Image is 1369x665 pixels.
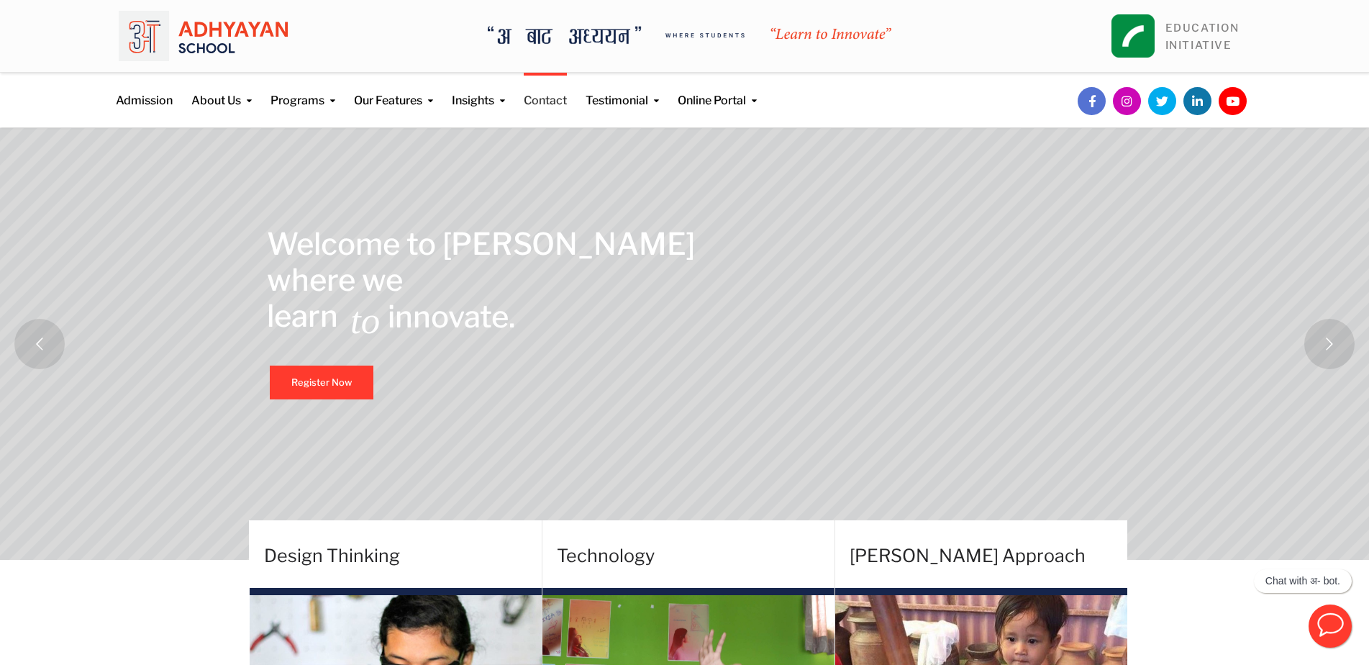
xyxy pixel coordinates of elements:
[350,302,380,338] rs-layer: to
[119,11,288,61] img: logo
[267,226,695,334] rs-layer: Welcome to [PERSON_NAME] where we learn
[1165,22,1240,52] a: EDUCATIONINITIATIVE
[116,73,173,109] a: Admission
[354,73,433,109] a: Our Features
[264,523,542,588] h4: Design Thinking
[452,73,505,109] a: Insights
[488,26,891,45] img: A Bata Adhyayan where students learn to Innovate
[678,73,757,109] a: Online Portal
[1111,14,1155,58] img: square_leapfrog
[850,523,1127,588] h4: [PERSON_NAME] Approach
[557,523,834,588] h4: Technology
[586,73,659,109] a: Testimonial
[1265,575,1340,587] p: Chat with अ- bot.
[388,299,515,335] rs-layer: innovate.
[524,73,567,109] a: Contact
[270,73,335,109] a: Programs
[270,366,373,399] a: Register Now
[191,73,252,109] a: About Us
